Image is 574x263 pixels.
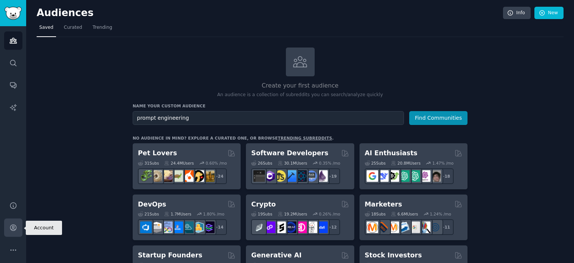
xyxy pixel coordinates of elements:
[164,160,194,166] div: 24.4M Users
[172,221,183,233] img: DevOpsLinks
[140,221,152,233] img: azuredevops
[319,211,340,217] div: 0.26 % /mo
[278,160,307,166] div: 30.1M Users
[164,211,191,217] div: 1.7M Users
[138,149,177,158] h2: Pet Lovers
[39,24,53,31] span: Saved
[251,251,302,260] h2: Generative AI
[295,221,307,233] img: defiblockchain
[251,211,272,217] div: 19 Sub s
[295,170,307,182] img: reactnative
[419,170,430,182] img: OpenAIDev
[391,211,418,217] div: 6.6M Users
[388,170,399,182] img: AItoolsCatalog
[398,170,410,182] img: chatgpt_promptDesign
[432,160,454,166] div: 1.47 % /mo
[37,7,503,19] h2: Audiences
[264,221,275,233] img: 0xPolygon
[211,168,227,184] div: + 24
[211,219,227,235] div: + 14
[409,111,467,125] button: Find Communities
[64,24,82,31] span: Curated
[151,221,162,233] img: AWS_Certified_Experts
[182,221,194,233] img: platformengineering
[192,221,204,233] img: aws_cdk
[93,24,112,31] span: Trending
[133,103,467,108] h3: Name your custom audience
[316,221,328,233] img: defi_
[4,7,22,20] img: GummySearch logo
[133,81,467,91] h2: Create your first audience
[133,92,467,98] p: An audience is a collection of subreddits you can search/analyze quickly
[138,200,166,209] h2: DevOps
[324,168,340,184] div: + 19
[203,211,225,217] div: 1.80 % /mo
[377,221,389,233] img: bigseo
[419,221,430,233] img: MarketingResearch
[206,160,227,166] div: 0.60 % /mo
[274,170,286,182] img: learnjavascript
[138,211,159,217] div: 21 Sub s
[285,170,296,182] img: iOSProgramming
[37,22,56,37] a: Saved
[161,221,173,233] img: Docker_DevOps
[388,221,399,233] img: AskMarketing
[192,170,204,182] img: PetAdvice
[140,170,152,182] img: herpetology
[503,7,531,19] a: Info
[319,160,340,166] div: 0.35 % /mo
[161,170,173,182] img: leopardgeckos
[391,160,420,166] div: 20.8M Users
[203,221,215,233] img: PlatformEngineers
[133,111,404,125] input: Pick a short name, like "Digital Marketers" or "Movie-Goers"
[90,22,115,37] a: Trending
[278,211,307,217] div: 19.2M Users
[367,170,378,182] img: GoogleGeminiAI
[251,160,272,166] div: 26 Sub s
[253,170,265,182] img: software
[172,170,183,182] img: turtle
[253,221,265,233] img: ethfinance
[377,170,389,182] img: DeepSeek
[438,168,454,184] div: + 18
[365,149,417,158] h2: AI Enthusiasts
[429,221,441,233] img: OnlineMarketing
[365,251,422,260] h2: Stock Investors
[324,219,340,235] div: + 12
[306,170,317,182] img: AskComputerScience
[534,7,564,19] a: New
[408,170,420,182] img: chatgpt_prompts_
[429,170,441,182] img: ArtificalIntelligence
[138,251,202,260] h2: Startup Founders
[306,221,317,233] img: CryptoNews
[365,200,402,209] h2: Marketers
[203,170,215,182] img: dogbreed
[264,170,275,182] img: csharp
[278,136,332,140] a: trending subreddits
[182,170,194,182] img: cockatiel
[251,200,276,209] h2: Crypto
[430,211,451,217] div: 1.24 % /mo
[274,221,286,233] img: ethstaker
[61,22,85,37] a: Curated
[408,221,420,233] img: googleads
[151,170,162,182] img: ballpython
[285,221,296,233] img: web3
[398,221,410,233] img: Emailmarketing
[365,160,386,166] div: 25 Sub s
[367,221,378,233] img: content_marketing
[251,149,328,158] h2: Software Developers
[133,135,334,141] div: No audience in mind? Explore a curated one, or browse .
[365,211,386,217] div: 18 Sub s
[438,219,454,235] div: + 11
[138,160,159,166] div: 31 Sub s
[316,170,328,182] img: elixir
